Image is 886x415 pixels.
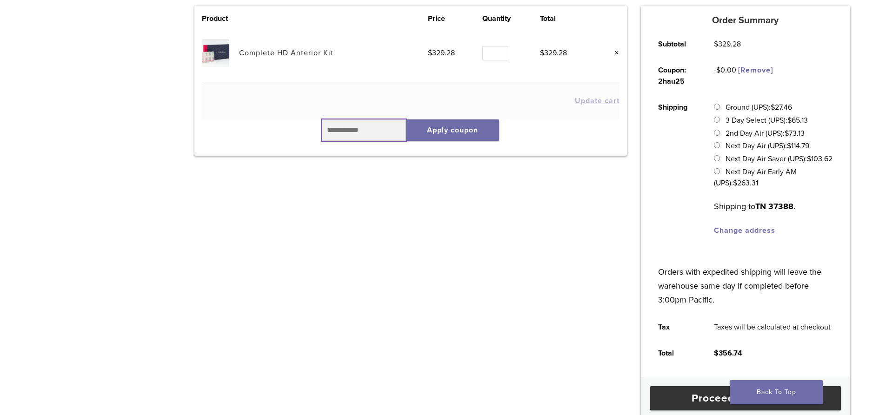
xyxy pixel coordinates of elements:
[733,178,758,188] bdi: 263.31
[807,154,811,164] span: $
[406,119,499,141] button: Apply coupon
[726,103,792,112] label: Ground (UPS):
[482,13,540,24] th: Quantity
[714,349,742,358] bdi: 356.74
[726,154,833,164] label: Next Day Air Saver (UPS):
[714,226,775,235] a: Change address
[650,386,841,410] a: Proceed to checkout
[714,40,741,49] bdi: 329.28
[428,48,432,58] span: $
[726,116,808,125] label: 3 Day Select (UPS):
[787,116,792,125] span: $
[202,13,239,24] th: Product
[648,340,704,366] th: Total
[641,15,850,26] h5: Order Summary
[540,48,567,58] bdi: 329.28
[730,380,823,404] a: Back To Top
[648,31,704,57] th: Subtotal
[428,13,483,24] th: Price
[785,129,805,138] bdi: 73.13
[716,66,736,75] span: 0.00
[714,40,718,49] span: $
[428,48,455,58] bdi: 329.28
[607,47,620,59] a: Remove this item
[540,13,595,24] th: Total
[704,314,841,340] td: Taxes will be calculated at checkout
[787,116,808,125] bdi: 65.13
[755,201,793,211] strong: TN 37388
[540,48,544,58] span: $
[648,314,704,340] th: Tax
[239,48,333,58] a: Complete HD Anterior Kit
[716,66,720,75] span: $
[648,94,704,244] th: Shipping
[202,39,229,66] img: Complete HD Anterior Kit
[658,251,833,307] p: Orders with expedited shipping will leave the warehouse same day if completed before 3:00pm Pacific.
[787,141,809,151] bdi: 114.79
[714,349,719,358] span: $
[714,167,796,188] label: Next Day Air Early AM (UPS):
[733,178,737,188] span: $
[771,103,775,112] span: $
[648,57,704,94] th: Coupon: 2hau25
[771,103,792,112] bdi: 27.46
[787,141,791,151] span: $
[726,141,809,151] label: Next Day Air (UPS):
[714,199,833,213] p: Shipping to .
[704,57,784,94] td: -
[785,129,789,138] span: $
[738,66,773,75] a: Remove 2hau25 coupon
[726,129,805,138] label: 2nd Day Air (UPS):
[575,97,620,105] button: Update cart
[807,154,833,164] bdi: 103.62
